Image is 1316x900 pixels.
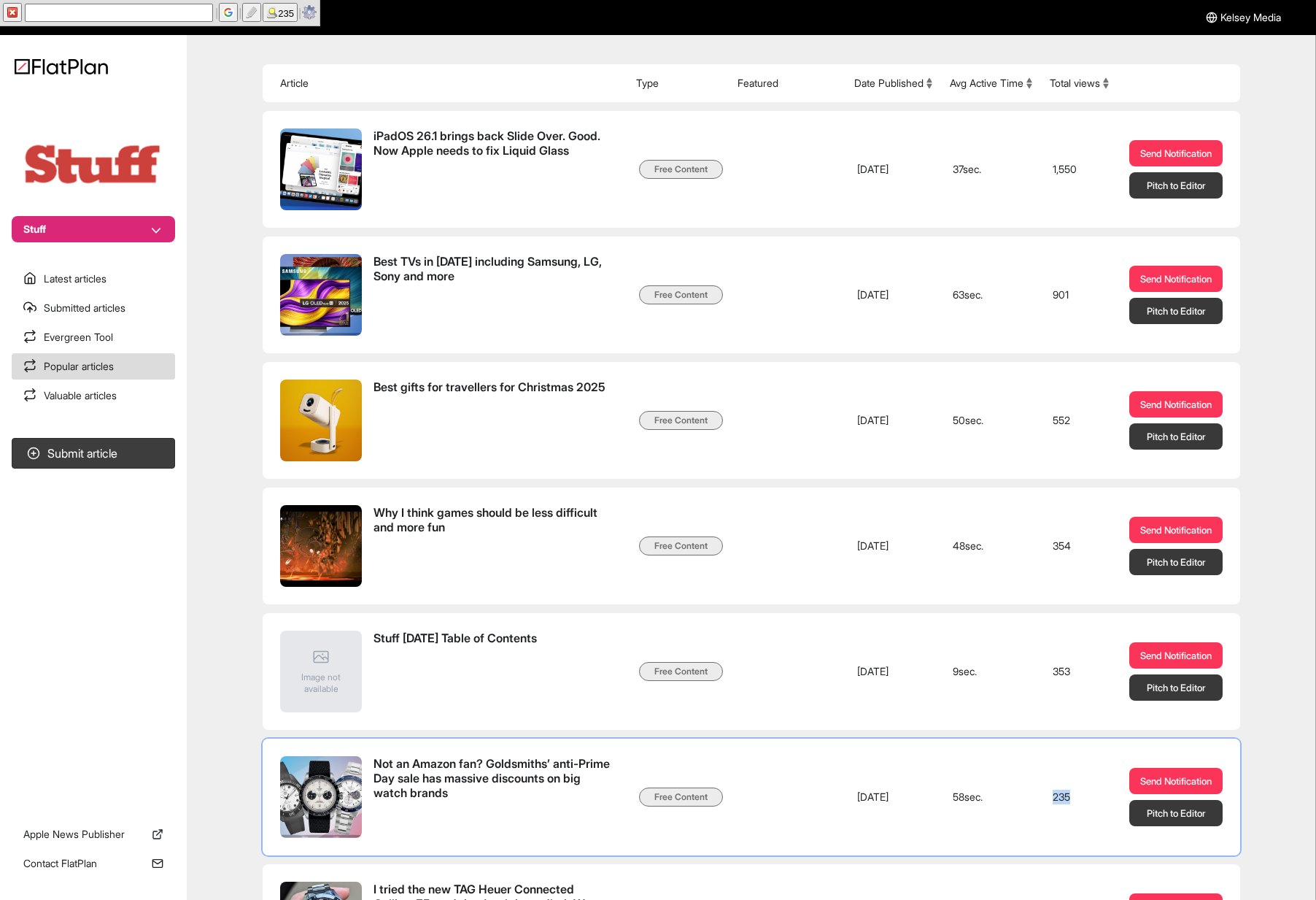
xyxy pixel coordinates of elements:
img: Best gifts for travellers for Christmas 2025 [280,380,362,461]
span: Best gifts for travellers for Christmas 2025 [373,380,605,394]
td: 50 sec. [941,362,1041,479]
a: Submitted articles [12,295,175,321]
button: Pitch to Editor [1129,674,1223,701]
span: iPadOS 26.1 brings back Slide Over. Good. Now Apple needs to fix Liquid Glass [373,128,616,210]
td: 58 sec. [941,739,1041,855]
a: Image not availableStuff [DATE] Table of Contents [280,631,616,712]
td: 552 [1041,362,1118,479]
img: highlight [246,7,258,18]
td: 37 sec. [941,111,1041,228]
th: Featured [729,64,845,102]
td: [DATE] [845,236,941,353]
button: Google (Alt+G) [219,3,238,22]
button: Stuff [12,216,175,242]
button: hide SearchBar (Esc) [3,3,22,22]
button: Total views [1050,76,1109,91]
span: Not an Amazon fan? Goldsmiths’ anti-Prime Day sale has massive discounts on big watch brands [373,756,610,800]
a: Send Notification [1129,642,1223,669]
button: Pitch to Editor [1129,800,1223,826]
a: Send Notification [1129,266,1223,292]
td: [DATE] [845,488,941,604]
span: Free Content [639,662,723,681]
img: find [266,7,278,18]
a: Apple News Publisher [12,821,175,847]
a: Not an Amazon fan? Goldsmiths’ anti-Prime Day sale has massive discounts on big watch brands [280,756,616,838]
span: Stuff November 2025 Table of Contents [373,631,537,712]
td: 354 [1041,488,1118,604]
img: Why I think games should be less difficult and more fun [280,505,362,587]
button: 235 [263,3,298,22]
span: Why I think games should be less difficult and more fun [373,505,616,587]
button: Date Published [854,76,932,91]
img: Publication Logo [20,142,166,187]
td: [DATE] [845,613,941,730]
img: Best TVs in 2025 including Samsung, LG, Sony and more [280,254,362,336]
button: highlight search terms (Alt+Ctrl+H) [242,3,261,22]
td: 1,550 [1041,111,1118,228]
button: Pitch to Editor [1129,549,1223,575]
button: Pitch to Editor [1129,423,1223,450]
span: Best gifts for travellers for Christmas 2025 [373,380,605,461]
a: Popular articles [12,353,175,380]
a: Best TVs in [DATE] including Samsung, LG, Sony and more [280,254,616,336]
span: Why I think games should be less difficult and more fun [373,505,597,534]
span: Free Content [639,411,723,430]
td: 235 [1041,739,1118,855]
span: Free Content [639,788,723,807]
span: Best TVs in 2025 including Samsung, LG, Sony and more [373,254,616,336]
img: G [222,7,234,18]
a: Options/Help [301,7,317,19]
span: Free Content [639,160,723,179]
img: iPadOS 26.1 brings back Slide Over. Good. Now Apple needs to fix Liquid Glass [280,128,362,210]
span: Best TVs in [DATE] including Samsung, LG, Sony and more [373,254,602,283]
a: Send Notification [1129,391,1223,418]
td: 63 sec. [941,236,1041,353]
td: 901 [1041,236,1118,353]
span: Image not available [289,672,353,695]
span: | [239,7,241,19]
a: Send Notification [1129,768,1223,794]
td: [DATE] [845,111,941,228]
img: Not an Amazon fan? Goldsmiths’ anti-Prime Day sale has massive discounts on big watch brands [280,756,362,838]
th: Article [263,64,627,102]
th: Type [627,64,729,102]
td: 353 [1041,613,1118,730]
a: Why I think games should be less difficult and more fun [280,505,616,587]
img: Options [302,5,317,20]
button: Avg Active Time [950,76,1032,91]
a: Latest articles [12,266,175,292]
td: 48 sec. [941,488,1041,604]
button: Pitch to Editor [1129,172,1223,199]
td: [DATE] [845,362,941,479]
span: iPadOS 26.1 brings back Slide Over. Good. Now Apple needs to fix Liquid Glass [373,128,600,158]
td: [DATE] [845,739,941,855]
a: Evergreen Tool [12,324,175,350]
span: Kelsey Media [1220,10,1281,25]
a: Contact FlatPlan [12,850,175,877]
a: Send Notification [1129,517,1223,543]
img: Logo [15,58,108,74]
span: | [298,7,301,19]
button: Pitch to Editor [1129,298,1223,324]
span: Stuff [DATE] Table of Contents [373,631,537,645]
a: Valuable articles [12,382,175,409]
a: Send Notification [1129,140,1223,166]
a: iPadOS 26.1 brings back Slide Over. Good. Now Apple needs to fix Liquid Glass [280,128,616,210]
img: x [7,7,18,18]
span: Free Content [639,285,723,304]
button: Submit article [12,438,175,469]
a: Best gifts for travellers for Christmas 2025 [280,380,616,461]
td: 9 sec. [941,613,1041,730]
span: Not an Amazon fan? Goldsmiths’ anti-Prime Day sale has massive discounts on big watch brands [373,756,616,838]
span: Free Content [639,536,723,555]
